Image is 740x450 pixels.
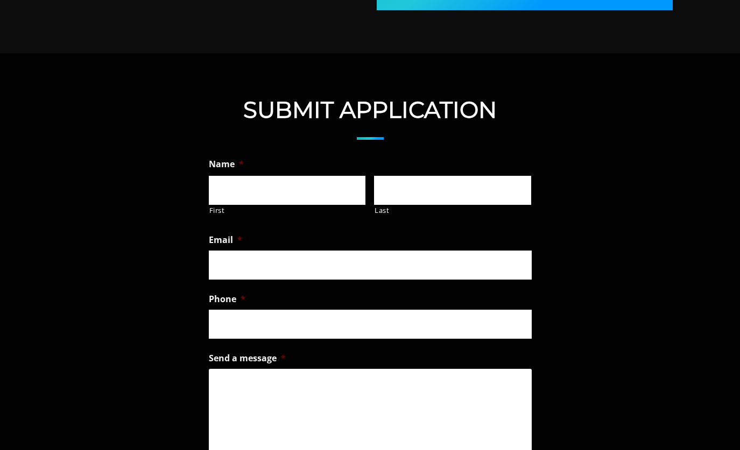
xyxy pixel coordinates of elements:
[209,159,244,170] label: Name
[209,353,286,364] label: Send a message
[209,234,242,246] label: Email
[686,398,740,450] iframe: Chat Widget
[209,294,245,305] label: Phone
[375,205,531,216] label: Last
[209,205,366,216] label: First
